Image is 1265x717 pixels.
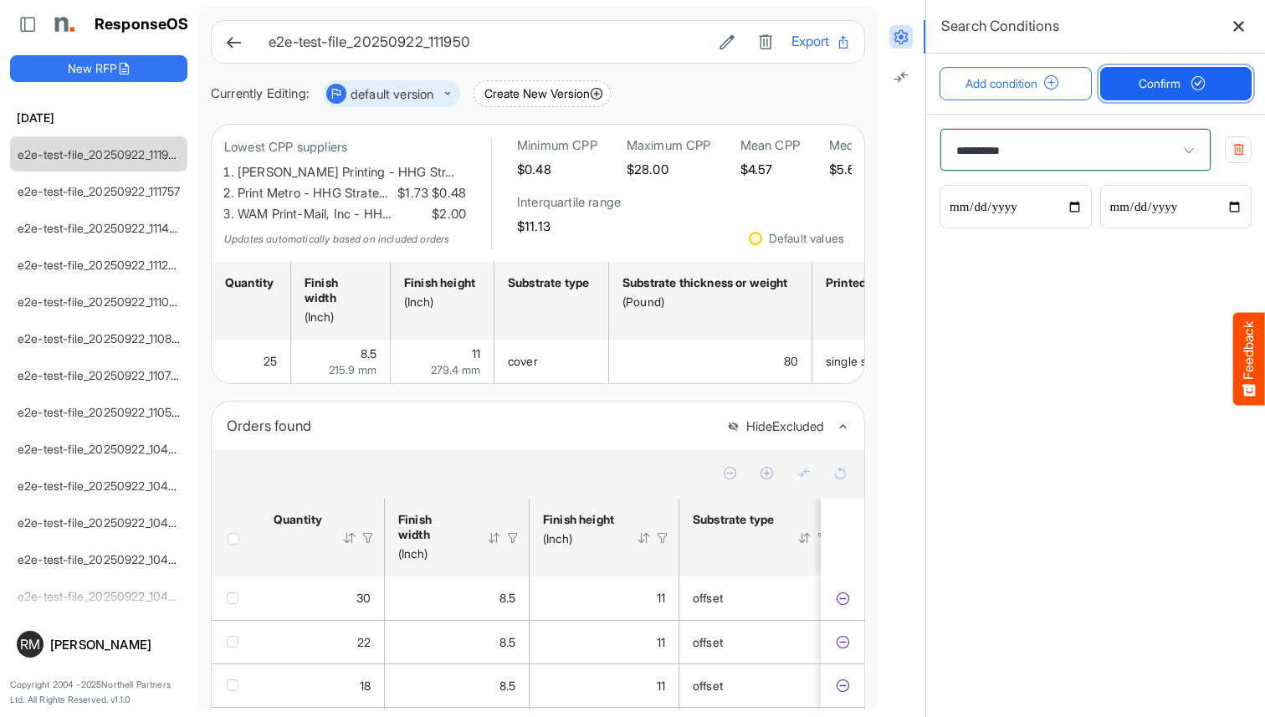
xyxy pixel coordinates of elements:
li: [PERSON_NAME] Printing - HHG Str… [238,162,466,183]
h6: Minimum CPP [517,137,597,154]
span: $0.48 [428,183,466,204]
span: 30 [356,591,371,605]
span: single sided [826,354,890,368]
img: Northell [46,8,79,41]
h6: Maximum CPP [627,137,711,154]
span: 80 [784,354,798,368]
td: 11 is template cell Column Header httpsnorthellcomontologiesmapping-rulesmeasurementhasfinishsize... [530,620,679,663]
a: e2e-test-file_20250922_104733 [18,515,188,530]
td: checkbox [212,620,260,663]
span: 11 [657,635,665,649]
div: (Inch) [398,546,465,561]
td: checkbox [212,663,260,707]
td: 11 is template cell Column Header httpsnorthellcomontologiesmapping-rulesmeasurementhasfinishsize... [391,340,494,383]
td: checkbox [212,576,260,620]
td: offset is template cell Column Header httpsnorthellcomontologiesmapping-rulesmaterialhassubstrate... [679,576,840,620]
div: (Pound) [622,294,793,310]
span: offset [693,591,723,605]
span: 8.5 [499,679,515,693]
button: HideExcluded [727,420,824,434]
h5: $28.00 [627,162,711,177]
h6: Interquartile range [517,194,621,211]
h6: Mean CPP [740,137,800,154]
button: Add condition [940,67,1092,100]
td: 8.5 is template cell Column Header httpsnorthellcomontologiesmapping-rulesmeasurementhasfinishsiz... [385,663,530,707]
a: e2e-test-file_20250922_104604 [18,552,191,566]
p: Copyright 2004 - 2025 Northell Partners Ltd. All Rights Reserved. v 1.1.0 [10,678,187,707]
div: (Inch) [305,310,371,325]
div: Filter Icon [655,530,670,545]
td: 8.5 is template cell Column Header httpsnorthellcomontologiesmapping-rulesmeasurementhasfinishsiz... [385,576,530,620]
td: 25 is template cell Column Header httpsnorthellcomontologiesmapping-rulesorderhasquantity [212,340,291,383]
div: Substrate type [693,512,776,527]
a: e2e-test-file_20250922_110716 [18,368,182,382]
span: RM [20,638,40,651]
button: Edit [714,31,740,53]
h6: Median CPP [829,137,899,154]
h6: Search Conditions [941,14,1059,38]
button: Delete [753,31,778,53]
button: Exclude [834,634,851,651]
div: Filter Icon [505,530,520,545]
div: Finish width [398,512,465,542]
div: Quantity [274,512,320,527]
td: single sided is template cell Column Header httpsnorthellcomontologiesmapping-rulesmanufacturingh... [812,340,918,383]
td: 30 is template cell Column Header httpsnorthellcomontologiesmapping-rulesorderhasquantity [260,576,385,620]
div: Substrate thickness or weight [622,275,793,290]
h6: [DATE] [10,109,187,127]
span: offset [693,635,723,649]
span: 18 [360,679,371,693]
li: Print Metro - HHG Strate… [238,183,466,204]
div: Finish height [404,275,475,290]
td: 18 is template cell Column Header httpsnorthellcomontologiesmapping-rulesorderhasquantity [260,663,385,707]
h5: $4.57 [740,162,800,177]
td: 11 is template cell Column Header httpsnorthellcomontologiesmapping-rulesmeasurementhasfinishsize... [530,576,679,620]
td: 8.5 is template cell Column Header httpsnorthellcomontologiesmapping-rulesmeasurementhasfinishsiz... [385,620,530,663]
h5: $0.48 [517,162,597,177]
button: Exclude [834,590,851,607]
button: Confirm [1100,67,1252,100]
span: 8.5 [361,346,376,361]
div: (Inch) [404,294,475,310]
span: 215.9 mm [329,363,376,376]
button: Create New Version [474,80,611,107]
th: Header checkbox [212,499,260,576]
td: 2143dc7c-9bce-424a-8b3c-3bad4ade22e4 is template cell Column Header [821,576,868,620]
div: Filter Icon [816,530,831,545]
h6: e2e-test-file_20250922_111950 [269,35,701,49]
span: 8.5 [499,635,515,649]
div: Filter Icon [361,530,376,545]
td: 11 is template cell Column Header httpsnorthellcomontologiesmapping-rulesmeasurementhasfinishsize... [530,663,679,707]
span: cover [508,354,538,368]
a: e2e-test-file_20250922_111455 [18,221,183,235]
a: e2e-test-file_20250922_111950 [18,147,183,161]
td: 8.5 is template cell Column Header httpsnorthellcomontologiesmapping-rulesmeasurementhasfinishsiz... [291,340,391,383]
div: (Inch) [543,531,615,546]
span: $2.00 [428,204,466,225]
div: Printed sides [826,275,899,290]
td: cover is template cell Column Header httpsnorthellcomontologiesmapping-rulesmaterialhassubstratem... [494,340,609,383]
div: [PERSON_NAME] [50,638,181,651]
h5: $5.64 [829,162,899,177]
a: e2e-test-file_20250922_110529 [18,405,186,419]
div: Quantity [225,275,272,290]
span: 22 [357,635,371,649]
em: Updates automatically based on included orders [224,233,449,245]
div: Default values [769,233,844,244]
div: Currently Editing: [211,84,310,105]
span: 8.5 [499,591,515,605]
div: Substrate type [508,275,590,290]
h5: $11.13 [517,219,621,233]
td: 0ac07bbc-69eb-472d-8d84-6d6f05e837e9 is template cell Column Header [821,663,868,707]
td: 80 is template cell Column Header httpsnorthellcomontologiesmapping-rulesmaterialhasmaterialthick... [609,340,812,383]
span: 279.4 mm [431,363,480,376]
span: 25 [264,354,277,368]
td: 22 is template cell Column Header httpsnorthellcomontologiesmapping-rulesorderhasquantity [260,620,385,663]
a: e2e-test-file_20250922_111247 [18,258,182,272]
button: Exclude [834,678,851,694]
td: b57d80ce-1c99-42d5-a438-3ab99848c86d is template cell Column Header [821,620,868,663]
button: Export [791,31,851,53]
span: 11 [657,591,665,605]
a: e2e-test-file_20250922_110850 [18,331,187,346]
a: e2e-test-file_20250922_111049 [18,294,184,309]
